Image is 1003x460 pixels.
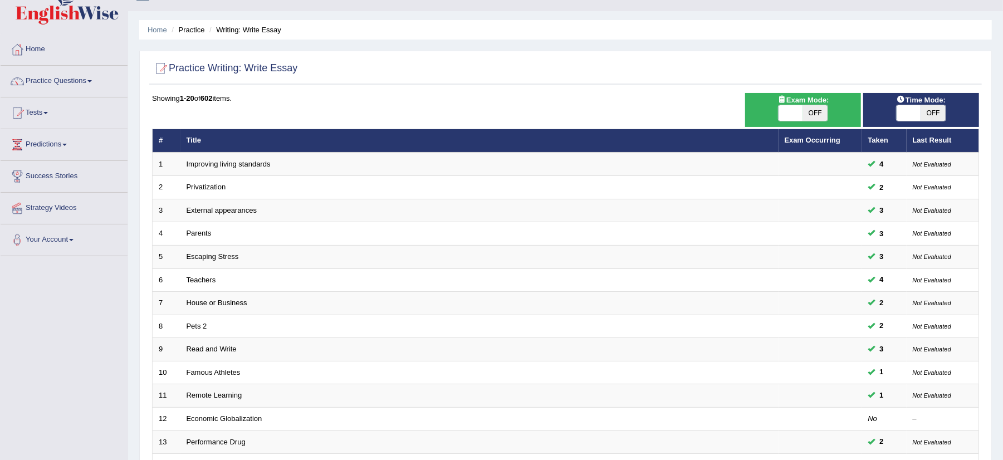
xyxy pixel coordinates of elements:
[913,230,951,237] small: Not Evaluated
[187,206,257,214] a: External appearances
[892,94,950,106] span: Time Mode:
[1,224,128,252] a: Your Account
[868,414,878,423] em: No
[187,252,239,261] a: Escaping Stress
[153,176,180,199] td: 2
[875,251,888,262] span: You can still take this question
[913,369,951,376] small: Not Evaluated
[153,246,180,269] td: 5
[875,158,888,170] span: You can still take this question
[153,315,180,338] td: 8
[153,199,180,222] td: 3
[152,93,979,104] div: Showing of items.
[913,161,951,168] small: Not Evaluated
[153,129,180,153] th: #
[187,414,262,423] a: Economic Globalization
[187,160,271,168] a: Improving living standards
[913,300,951,306] small: Not Evaluated
[1,161,128,189] a: Success Stories
[187,391,242,399] a: Remote Learning
[875,390,888,402] span: You can still take this question
[803,105,828,121] span: OFF
[913,277,951,283] small: Not Evaluated
[153,268,180,292] td: 6
[187,345,237,353] a: Read and Write
[913,253,951,260] small: Not Evaluated
[913,439,951,446] small: Not Evaluated
[187,183,226,191] a: Privatization
[187,298,247,307] a: House or Business
[153,361,180,384] td: 10
[1,129,128,157] a: Predictions
[785,136,840,144] a: Exam Occurring
[913,346,951,353] small: Not Evaluated
[153,430,180,454] td: 13
[921,105,946,121] span: OFF
[913,207,951,214] small: Not Evaluated
[875,436,888,448] span: You can still take this question
[913,323,951,330] small: Not Evaluated
[1,34,128,62] a: Home
[913,184,951,190] small: Not Evaluated
[875,228,888,239] span: You can still take this question
[169,25,204,35] li: Practice
[875,366,888,378] span: You can still take this question
[180,129,779,153] th: Title
[153,153,180,176] td: 1
[152,60,297,77] h2: Practice Writing: Write Essay
[180,94,194,102] b: 1-20
[875,204,888,216] span: You can still take this question
[875,344,888,355] span: You can still take this question
[148,26,167,34] a: Home
[913,392,951,399] small: Not Evaluated
[875,182,888,193] span: You can still take this question
[187,276,216,284] a: Teachers
[153,384,180,408] td: 11
[745,93,861,127] div: Show exams occurring in exams
[153,407,180,430] td: 12
[907,129,979,153] th: Last Result
[187,368,241,376] a: Famous Athletes
[200,94,213,102] b: 602
[207,25,281,35] li: Writing: Write Essay
[187,438,246,446] a: Performance Drug
[153,222,180,246] td: 4
[153,338,180,361] td: 9
[1,66,128,94] a: Practice Questions
[875,297,888,309] span: You can still take this question
[773,94,833,106] span: Exam Mode:
[187,322,207,330] a: Pets 2
[187,229,212,237] a: Parents
[1,193,128,221] a: Strategy Videos
[1,97,128,125] a: Tests
[875,320,888,332] span: You can still take this question
[913,414,973,424] div: –
[875,274,888,286] span: You can still take this question
[153,292,180,315] td: 7
[862,129,907,153] th: Taken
